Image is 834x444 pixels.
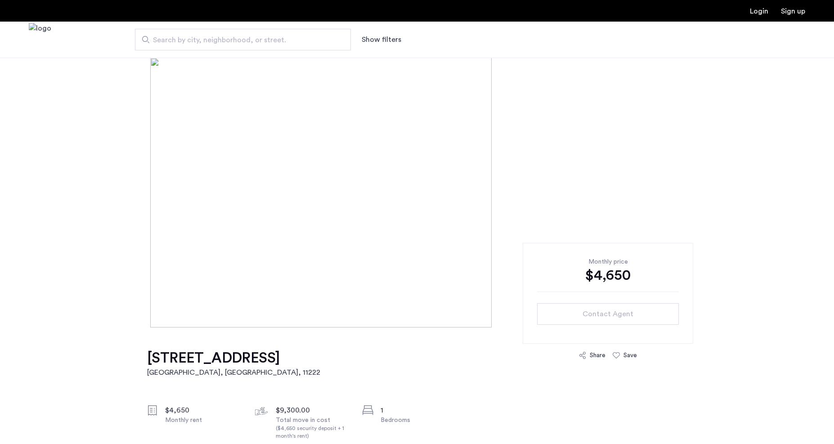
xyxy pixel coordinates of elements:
[276,416,351,440] div: Total move in cost
[537,303,679,325] button: button
[165,416,241,425] div: Monthly rent
[750,8,768,15] a: Login
[537,266,679,284] div: $4,650
[147,349,320,367] h1: [STREET_ADDRESS]
[362,34,401,45] button: Show or hide filters
[29,23,51,57] a: Cazamio Logo
[153,35,326,45] span: Search by city, neighborhood, or street.
[590,351,605,360] div: Share
[276,405,351,416] div: $9,300.00
[583,309,633,319] span: Contact Agent
[29,23,51,57] img: logo
[381,416,456,425] div: Bedrooms
[623,351,637,360] div: Save
[165,405,241,416] div: $4,650
[135,29,351,50] input: Apartment Search
[147,349,320,378] a: [STREET_ADDRESS][GEOGRAPHIC_DATA], [GEOGRAPHIC_DATA], 11222
[381,405,456,416] div: 1
[150,58,684,327] img: [object%20Object]
[537,257,679,266] div: Monthly price
[147,367,320,378] h2: [GEOGRAPHIC_DATA], [GEOGRAPHIC_DATA] , 11222
[276,425,351,440] div: ($4,650 security deposit + 1 month's rent)
[781,8,805,15] a: Registration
